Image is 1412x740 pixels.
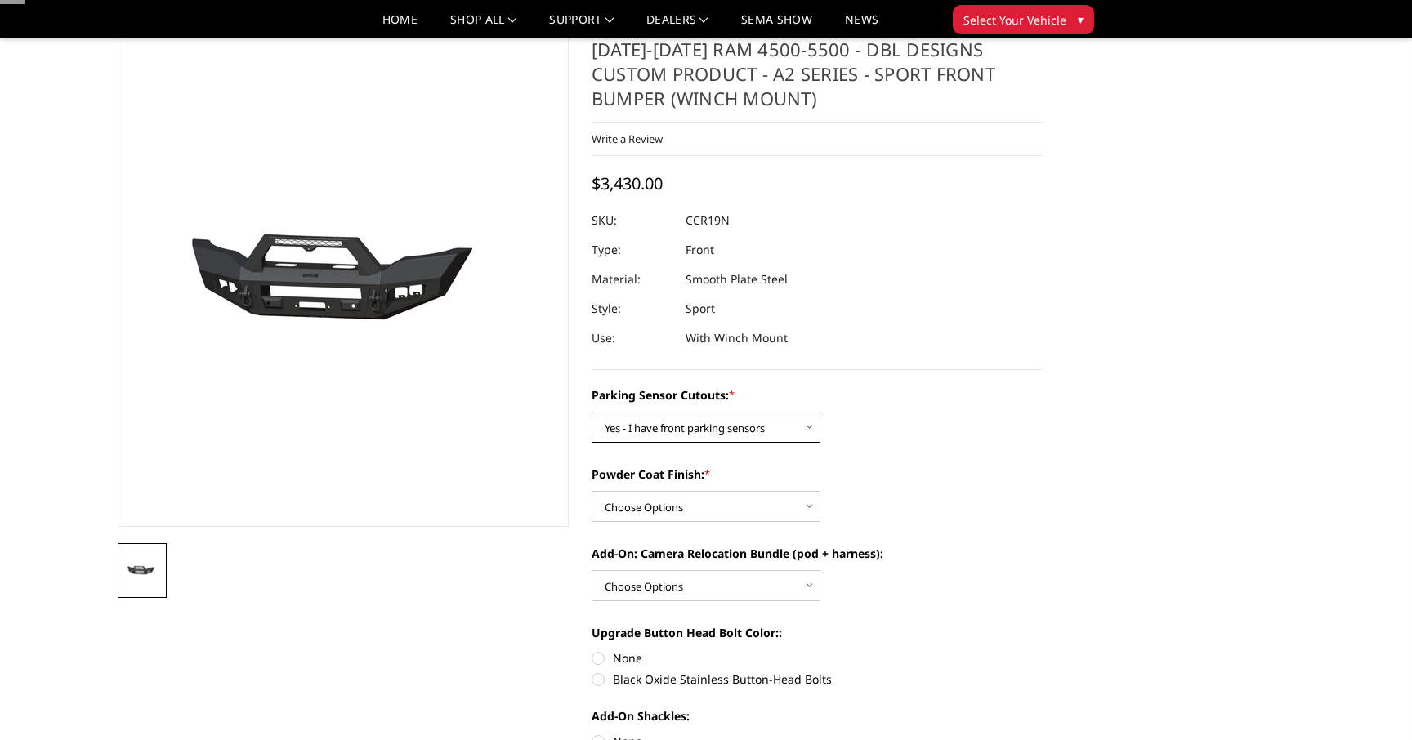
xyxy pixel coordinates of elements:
[953,5,1094,34] button: Select Your Vehicle
[845,14,878,38] a: News
[123,561,162,580] img: 2019-2025 Ram 4500-5500 - DBL Designs Custom Product - A2 Series - Sport Front Bumper (winch mount)
[592,386,1043,403] label: Parking Sensor Cutouts:
[686,235,714,265] dd: Front
[592,624,1043,641] label: Upgrade Button Head Bolt Color::
[592,37,1043,123] h1: [DATE]-[DATE] Ram 4500-5500 - DBL Designs Custom Product - A2 Series - Sport Front Bumper (winch ...
[741,14,812,38] a: SEMA Show
[592,323,673,353] dt: Use:
[646,14,708,38] a: Dealers
[686,265,788,294] dd: Smooth Plate Steel
[592,545,1043,562] label: Add-On: Camera Relocation Bundle (pod + harness):
[686,206,730,235] dd: CCR19N
[118,37,569,527] a: 2019-2025 Ram 4500-5500 - DBL Designs Custom Product - A2 Series - Sport Front Bumper (winch mount)
[686,294,715,323] dd: Sport
[592,265,673,294] dt: Material:
[592,671,1043,688] label: Black Oxide Stainless Button-Head Bolts
[592,235,673,265] dt: Type:
[382,14,418,38] a: Home
[592,707,1043,724] label: Add-On Shackles:
[1078,11,1084,28] span: ▾
[592,172,663,194] span: $3,430.00
[686,323,788,353] dd: With Winch Mount
[592,466,1043,483] label: Powder Coat Finish:
[592,132,663,146] a: Write a Review
[450,14,516,38] a: shop all
[592,649,1043,666] label: None
[592,206,673,235] dt: SKU:
[963,11,1066,29] span: Select Your Vehicle
[592,294,673,323] dt: Style:
[549,14,614,38] a: Support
